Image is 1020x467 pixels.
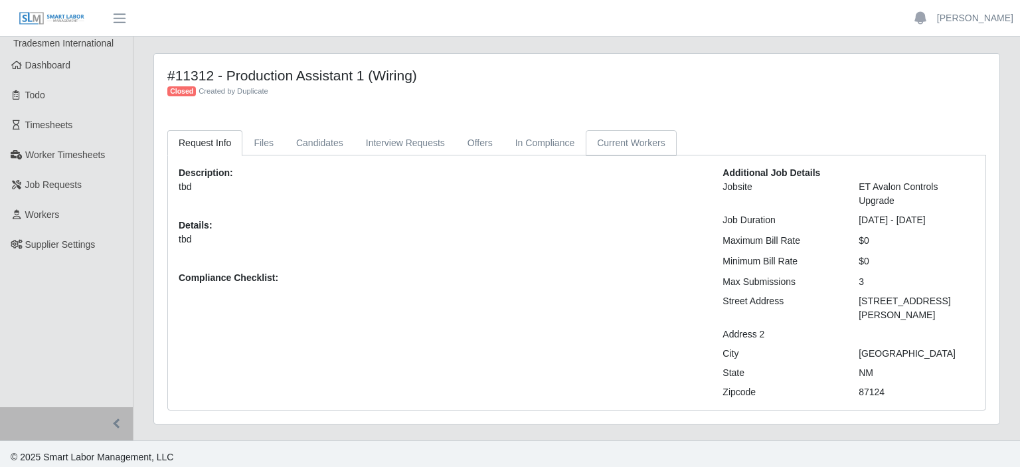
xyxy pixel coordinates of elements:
[849,366,985,380] div: NM
[25,149,105,160] span: Worker Timesheets
[849,234,985,248] div: $0
[713,275,849,289] div: Max Submissions
[179,167,233,178] b: Description:
[25,179,82,190] span: Job Requests
[179,272,278,283] b: Compliance Checklist:
[25,209,60,220] span: Workers
[713,347,849,361] div: City
[167,86,196,97] span: Closed
[285,130,355,156] a: Candidates
[849,275,985,289] div: 3
[179,220,212,231] b: Details:
[25,239,96,250] span: Supplier Settings
[179,233,703,246] p: tbd
[179,180,703,194] p: tbd
[849,347,985,361] div: [GEOGRAPHIC_DATA]
[19,11,85,26] img: SLM Logo
[849,294,985,322] div: [STREET_ADDRESS][PERSON_NAME]
[199,87,268,95] span: Created by Duplicate
[713,213,849,227] div: Job Duration
[849,385,985,399] div: 87124
[713,294,849,322] div: Street Address
[849,254,985,268] div: $0
[713,180,849,208] div: Jobsite
[167,130,242,156] a: Request Info
[713,234,849,248] div: Maximum Bill Rate
[722,167,820,178] b: Additional Job Details
[25,90,45,100] span: Todo
[11,452,173,462] span: © 2025 Smart Labor Management, LLC
[167,67,776,84] h4: #11312 - Production Assistant 1 (Wiring)
[937,11,1013,25] a: [PERSON_NAME]
[713,327,849,341] div: Address 2
[849,213,985,227] div: [DATE] - [DATE]
[713,385,849,399] div: Zipcode
[586,130,676,156] a: Current Workers
[242,130,285,156] a: Files
[456,130,504,156] a: Offers
[713,254,849,268] div: Minimum Bill Rate
[13,38,114,48] span: Tradesmen International
[25,60,71,70] span: Dashboard
[849,180,985,208] div: ET Avalon Controls Upgrade
[504,130,586,156] a: In Compliance
[713,366,849,380] div: State
[355,130,456,156] a: Interview Requests
[25,120,73,130] span: Timesheets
